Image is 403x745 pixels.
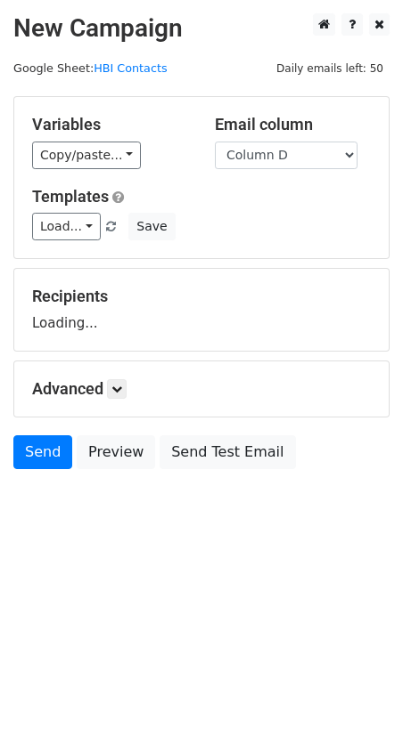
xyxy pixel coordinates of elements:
[13,61,168,75] small: Google Sheet:
[160,435,295,469] a: Send Test Email
[32,142,141,169] a: Copy/paste...
[32,213,101,240] a: Load...
[94,61,167,75] a: HBI Contacts
[32,187,109,206] a: Templates
[32,115,188,134] h5: Variables
[32,287,371,306] h5: Recipients
[270,59,390,78] span: Daily emails left: 50
[13,435,72,469] a: Send
[77,435,155,469] a: Preview
[32,379,371,399] h5: Advanced
[32,287,371,333] div: Loading...
[215,115,371,134] h5: Email column
[270,61,390,75] a: Daily emails left: 50
[128,213,175,240] button: Save
[13,13,390,44] h2: New Campaign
